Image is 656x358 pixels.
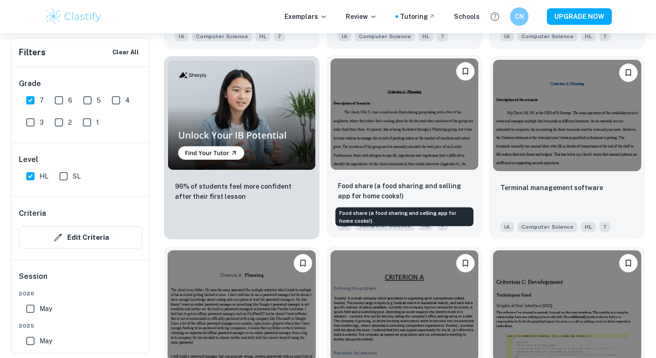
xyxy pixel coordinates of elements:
[456,254,475,272] button: Bookmark
[355,31,415,41] span: Computer Science
[19,289,142,298] span: 2026
[517,31,577,41] span: Computer Science
[599,31,610,41] span: 7
[168,60,316,170] img: Thumbnail
[192,31,252,41] span: Computer Science
[500,31,514,41] span: IA
[40,117,44,127] span: 3
[40,95,44,105] span: 7
[487,9,503,24] button: Help and Feedback
[336,208,474,226] div: Food share (a food sharing and selling app for home cooks!)
[331,58,479,169] img: Computer Science IA example thumbnail: Food share (a food sharing and selling a
[514,12,524,22] h6: CN
[19,154,142,165] h6: Level
[400,12,435,22] a: Tutoring
[327,56,482,239] a: BookmarkFood share (a food sharing and selling app for home cooks!)IAComputer ScienceHL7
[73,171,81,181] span: SL
[284,12,327,22] p: Exemplars
[97,95,101,105] span: 5
[500,183,603,193] p: Terminal management software
[19,78,142,89] h6: Grade
[19,208,46,219] h6: Criteria
[255,31,270,41] span: HL
[418,31,433,41] span: HL
[493,60,641,171] img: Computer Science IA example thumbnail: Terminal management software
[599,222,610,232] span: 7
[19,322,142,330] span: 2025
[581,222,596,232] span: HL
[510,7,528,26] button: CN
[175,181,308,202] p: 96% of students feel more confident after their first lesson
[346,12,377,22] p: Review
[500,222,514,232] span: IA
[125,95,130,105] span: 4
[489,56,645,239] a: BookmarkTerminal management softwareIAComputer ScienceHL7
[294,254,312,272] button: Bookmark
[619,64,638,82] button: Bookmark
[40,336,52,346] span: May
[547,8,612,25] button: UPGRADE NOW
[338,181,471,201] p: Food share (a food sharing and selling app for home cooks!)
[110,46,141,59] button: Clear All
[454,12,480,22] a: Schools
[96,117,99,127] span: 1
[164,56,319,239] a: Thumbnail96% of students feel more confident after their first lesson
[338,31,351,41] span: IA
[175,31,188,41] span: IA
[581,31,596,41] span: HL
[19,46,46,59] h6: Filters
[40,171,48,181] span: HL
[19,271,142,289] h6: Session
[437,31,448,41] span: 7
[274,31,285,41] span: 7
[68,117,72,127] span: 2
[68,95,72,105] span: 6
[40,304,52,314] span: May
[456,62,475,81] button: Bookmark
[45,7,103,26] img: Clastify logo
[19,226,142,248] button: Edit Criteria
[619,254,638,272] button: Bookmark
[517,222,577,232] span: Computer Science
